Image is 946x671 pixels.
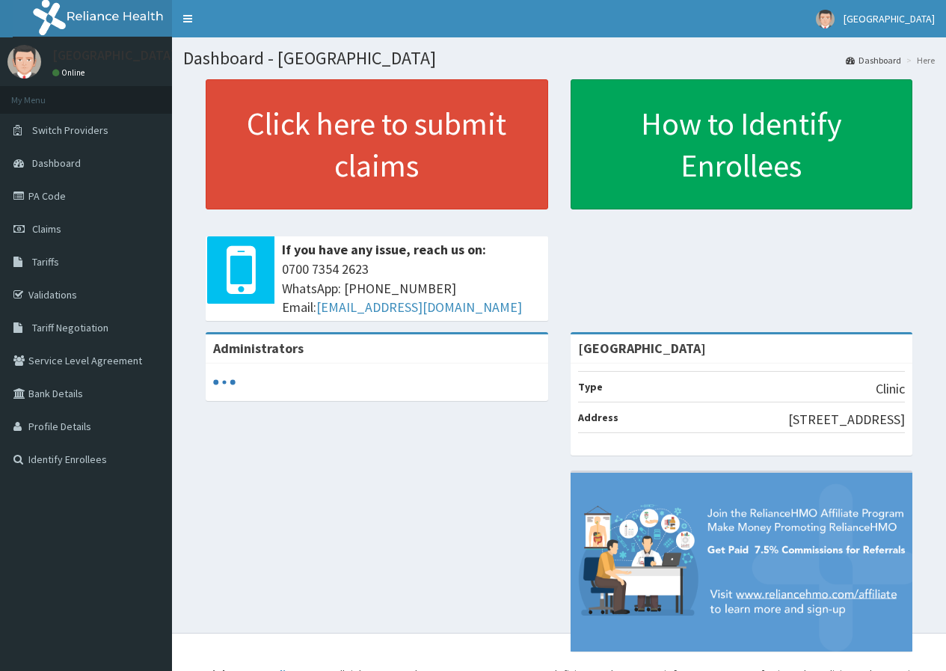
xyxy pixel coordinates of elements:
strong: [GEOGRAPHIC_DATA] [578,340,706,357]
a: [EMAIL_ADDRESS][DOMAIN_NAME] [316,298,522,316]
span: Switch Providers [32,123,108,137]
a: Dashboard [846,54,901,67]
a: Click here to submit claims [206,79,548,209]
p: [GEOGRAPHIC_DATA] [52,49,176,62]
li: Here [903,54,935,67]
b: Administrators [213,340,304,357]
span: Tariff Negotiation [32,321,108,334]
span: Tariffs [32,255,59,269]
b: Type [578,380,603,393]
img: User Image [7,45,41,79]
img: provider-team-banner.png [571,473,913,652]
span: Claims [32,222,61,236]
p: Clinic [876,379,905,399]
span: Dashboard [32,156,81,170]
svg: audio-loading [213,371,236,393]
span: 0700 7354 2623 WhatsApp: [PHONE_NUMBER] Email: [282,260,541,317]
p: [STREET_ADDRESS] [788,410,905,429]
img: User Image [816,10,835,28]
span: [GEOGRAPHIC_DATA] [844,12,935,25]
a: Online [52,67,88,78]
a: How to Identify Enrollees [571,79,913,209]
b: Address [578,411,618,424]
h1: Dashboard - [GEOGRAPHIC_DATA] [183,49,935,68]
b: If you have any issue, reach us on: [282,241,486,258]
